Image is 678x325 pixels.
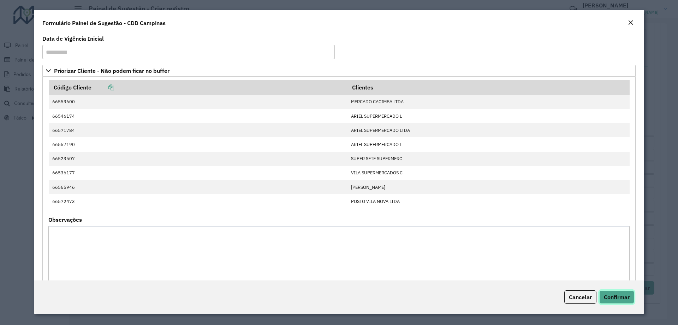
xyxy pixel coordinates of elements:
[347,152,629,166] td: SUPER SETE SUPERMERC
[49,180,347,194] td: 66565946
[347,80,629,95] th: Clientes
[49,152,347,166] td: 66523507
[347,166,629,180] td: VILA SUPERMERCADOS C
[42,34,104,43] label: Data de Vigência Inicial
[49,109,347,123] td: 66546174
[628,20,634,25] em: Fechar
[49,194,347,208] td: 66572473
[626,18,636,28] button: Close
[569,294,592,301] span: Cancelar
[49,95,347,109] td: 66553600
[604,294,630,301] span: Confirmar
[347,123,629,137] td: ARIEL SUPERMERCADO LTDA
[347,95,629,109] td: MERCADO CACIMBA LTDA
[42,65,636,77] a: Priorizar Cliente - Não podem ficar no buffer
[564,290,596,304] button: Cancelar
[42,77,636,295] div: Priorizar Cliente - Não podem ficar no buffer
[49,166,347,180] td: 66536177
[42,19,166,27] h4: Formulário Painel de Sugestão - CDD Campinas
[91,84,114,91] a: Copiar
[347,137,629,151] td: ARIEL SUPERMERCADO L
[54,68,169,74] span: Priorizar Cliente - Não podem ficar no buffer
[599,290,634,304] button: Confirmar
[49,123,347,137] td: 66571784
[48,215,82,224] label: Observações
[49,137,347,151] td: 66557190
[347,180,629,194] td: [PERSON_NAME]
[347,194,629,208] td: POSTO VILA NOVA LTDA
[49,80,347,95] th: Código Cliente
[347,109,629,123] td: ARIEL SUPERMERCADO L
